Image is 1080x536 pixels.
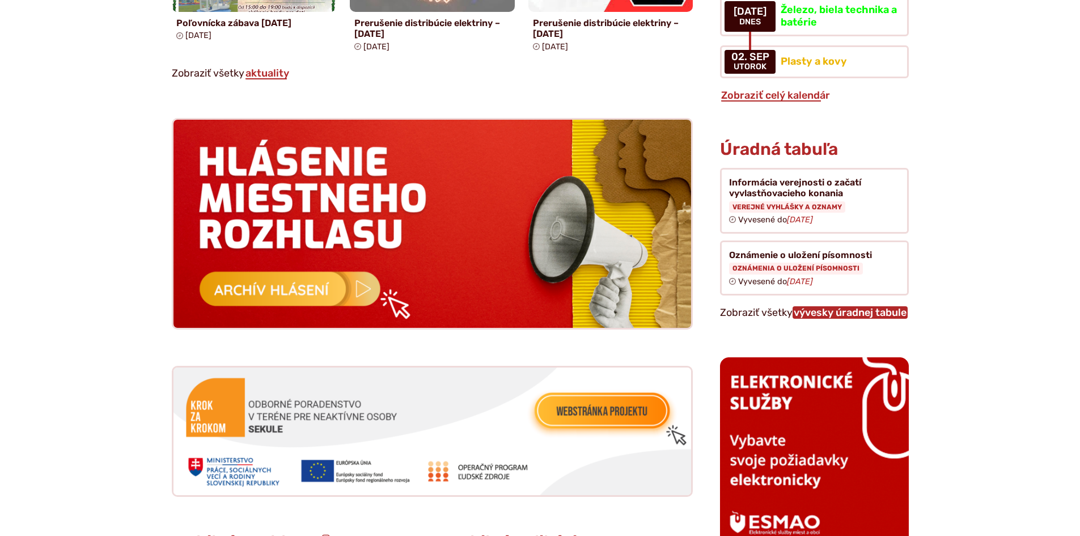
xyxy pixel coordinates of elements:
[354,18,510,39] h4: Prerušenie distribúcie elektriny – [DATE]
[363,42,389,52] span: [DATE]
[731,52,769,63] span: 02. sep
[793,306,908,319] a: Zobraziť celú úradnú tabuľu
[781,3,897,28] span: Železo, biela technika a batérie
[720,89,831,102] a: Zobraziť celý kalendár
[542,42,568,52] span: [DATE]
[734,6,766,18] span: [DATE]
[176,18,332,28] h4: Poľovnícka zábava [DATE]
[720,168,908,234] a: Informácia verejnosti o začatí vyvlastňovacieho konania Verejné vyhlášky a oznamy Vyvesené do[DATE]
[720,240,908,296] a: Oznámenie o uložení písomnosti Oznámenia o uložení písomnosti Vyvesené do[DATE]
[734,18,766,27] span: Dnes
[720,45,908,78] a: Plasty a kovy 02. sep utorok
[185,31,211,40] span: [DATE]
[720,140,838,159] h3: Úradná tabuľa
[731,62,769,71] span: utorok
[781,55,847,67] span: Plasty a kovy
[244,67,290,79] a: Zobraziť všetky aktuality
[172,65,693,82] p: Zobraziť všetky
[533,18,689,39] h4: Prerušenie distribúcie elektriny – [DATE]
[720,305,908,322] p: Zobraziť všetky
